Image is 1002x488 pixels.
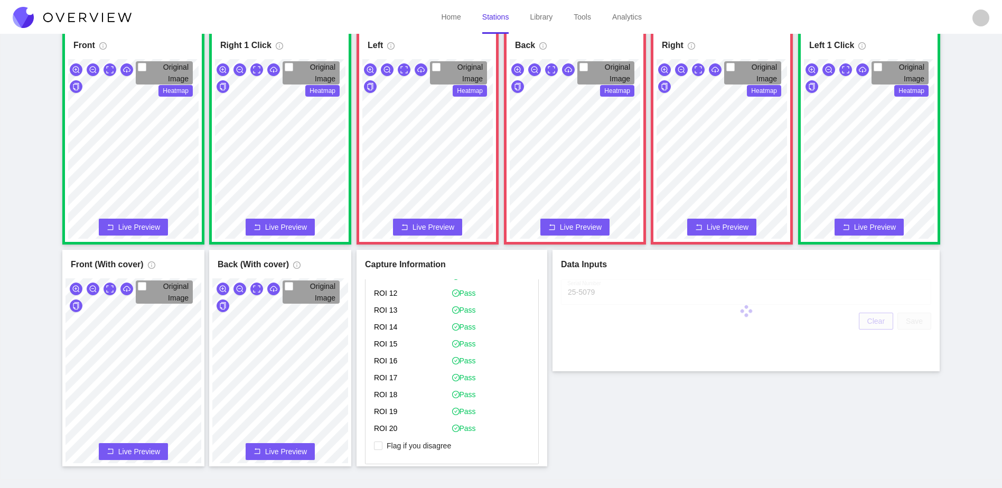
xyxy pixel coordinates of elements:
span: zoom-out [89,285,97,294]
span: Live Preview [707,222,748,232]
button: copy [364,80,377,93]
button: zoom-out [822,63,835,76]
span: copy [72,302,80,311]
span: Pass [452,355,476,366]
span: Original Image [310,63,335,83]
button: zoom-in [217,283,229,295]
p: ROI 13 [374,303,452,320]
span: Original Image [752,63,777,83]
span: expand [842,66,849,74]
span: rollback [254,223,261,232]
button: rollbackLive Preview [687,219,756,236]
h1: Front [73,39,95,52]
button: zoom-in [70,283,82,295]
span: Flag if you disagree [382,440,455,451]
span: cloud-download [123,66,130,74]
p: ROI 19 [374,404,452,421]
span: Pass [452,372,476,383]
span: Live Preview [560,222,602,232]
a: Home [441,13,461,21]
span: Pass [452,322,476,332]
span: rollback [107,447,114,456]
span: Live Preview [118,446,160,457]
span: Original Image [163,282,189,302]
button: rollbackLive Preview [393,219,462,236]
span: Pass [452,406,476,417]
span: copy [514,83,521,91]
span: zoom-out [236,66,244,74]
span: info-circle [688,42,695,54]
span: Heatmap [453,85,487,97]
span: expand [106,285,114,294]
button: zoom-out [87,283,99,295]
span: zoom-out [236,285,244,294]
span: expand [548,66,555,74]
h1: Right [662,39,683,52]
span: zoom-in [72,66,80,74]
p: ROI 16 [374,353,452,370]
span: cloud-download [417,66,425,74]
span: info-circle [99,42,107,54]
span: cloud-download [270,66,277,74]
span: rollback [548,223,556,232]
button: copy [70,299,82,312]
span: check-circle [452,391,460,398]
button: zoom-in [658,63,671,76]
span: check-circle [452,323,460,331]
span: expand [695,66,702,74]
button: copy [806,80,818,93]
span: Original Image [310,282,335,302]
button: copy [511,80,524,93]
span: info-circle [387,42,395,54]
span: cloud-download [859,66,866,74]
button: cloud-download [267,63,280,76]
a: Library [530,13,552,21]
span: info-circle [858,42,866,54]
span: Pass [452,339,476,349]
span: expand [400,66,408,74]
span: zoom-out [825,66,832,74]
span: Live Preview [413,222,454,232]
span: zoom-in [514,66,521,74]
p: ROI 18 [374,387,452,404]
button: rollbackLive Preview [835,219,904,236]
span: cloud-download [565,66,572,74]
span: Original Image [899,63,924,83]
button: cloud-download [267,283,280,295]
button: copy [217,299,229,312]
button: cloud-download [120,63,133,76]
span: zoom-in [219,285,227,294]
span: zoom-in [219,66,227,74]
span: check-circle [452,306,460,314]
a: Stations [482,13,509,21]
span: Live Preview [265,446,307,457]
button: zoom-in [806,63,818,76]
span: expand [253,66,260,74]
span: check-circle [452,357,460,364]
button: zoom-in [364,63,377,76]
span: copy [661,83,668,91]
span: Heatmap [305,85,340,97]
span: Pass [452,288,476,298]
button: rollbackLive Preview [540,219,610,236]
button: zoom-in [70,63,82,76]
h1: Front (With cover) [71,258,144,271]
button: copy [217,80,229,93]
p: ROI 14 [374,320,452,336]
span: zoom-in [661,66,668,74]
a: Analytics [612,13,642,21]
button: zoom-in [217,63,229,76]
button: zoom-out [233,63,246,76]
span: Live Preview [854,222,896,232]
button: expand [250,283,263,295]
span: copy [367,83,374,91]
span: zoom-out [678,66,685,74]
button: rollbackLive Preview [99,443,168,460]
p: ROI 15 [374,336,452,353]
button: cloud-download [562,63,575,76]
span: Original Image [457,63,483,83]
span: cloud-download [711,66,719,74]
button: cloud-download [856,63,869,76]
span: Live Preview [118,222,160,232]
span: Original Image [163,63,189,83]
